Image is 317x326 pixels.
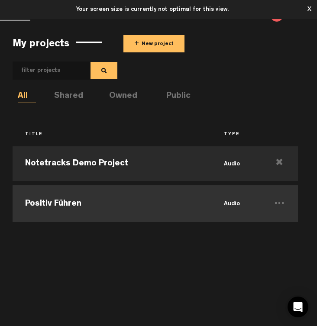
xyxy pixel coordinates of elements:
[54,90,72,103] li: Shared
[303,3,315,16] div: X
[211,183,261,222] td: audio
[261,183,298,222] td: ...
[13,144,211,183] td: Notetracks Demo Project
[13,127,211,142] th: Title
[13,61,77,80] input: filter projects
[18,90,36,103] li: All
[134,39,139,49] span: +
[76,6,229,13] span: Your screen size is currently not optimal for this view.
[123,35,184,52] button: +New project
[13,183,211,222] td: Positiv Führen
[288,297,308,317] div: Open Intercom Messenger
[211,127,261,142] th: Type
[166,90,184,103] li: Public
[13,39,69,50] h3: My projects
[109,90,127,103] li: Owned
[211,144,261,183] td: audio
